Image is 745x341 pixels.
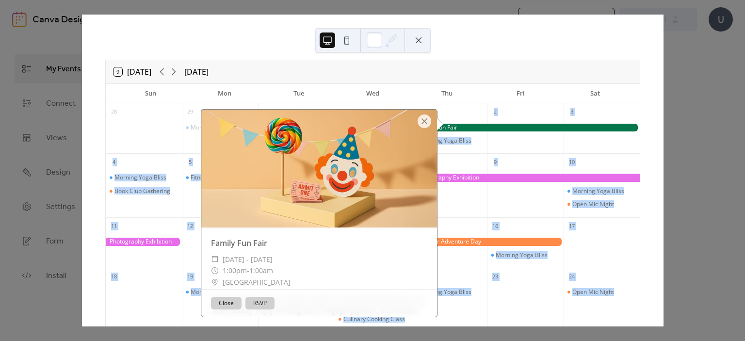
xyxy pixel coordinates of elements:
div: Morning Yoga Bliss [182,124,258,131]
div: 3 [567,107,577,117]
span: 1:00pm [223,265,247,276]
div: Mon [188,84,262,103]
div: Morning Yoga Bliss [564,187,640,195]
div: 19 [185,271,195,282]
div: Morning Yoga Bliss [420,137,471,145]
div: ​ [211,276,219,288]
span: 1:00am [249,265,273,276]
div: Morning Yoga Bliss [411,137,487,145]
div: 30 [261,107,272,117]
div: Open Mic Night [564,200,640,208]
div: Fitness Bootcamp [191,174,239,181]
div: 23 [490,271,501,282]
div: ​ [211,254,219,265]
div: Culinary Cooking Class [335,315,411,323]
div: Sat [558,84,632,103]
button: 9[DATE] [110,65,155,79]
a: [GEOGRAPHIC_DATA] [223,276,291,288]
div: Morning Yoga Bliss [411,288,487,296]
div: Morning Yoga Bliss [572,187,624,195]
div: Thu [410,84,484,103]
div: Book Club Gathering [114,187,170,195]
div: 12 [185,221,195,231]
div: 9 [490,157,501,167]
div: Wed [336,84,410,103]
div: 2 [490,107,501,117]
button: Close [211,297,242,309]
div: Morning Yoga Bliss [191,124,243,131]
div: Morning Yoga Bliss [191,288,243,296]
div: 1 [414,107,424,117]
div: 10 [567,157,577,167]
div: Tue [261,84,336,103]
div: [DATE] [184,66,209,78]
div: Fitness Bootcamp [182,174,258,181]
div: Morning Yoga Bliss [182,288,258,296]
div: Family Fun Fair [411,124,640,132]
div: Photography Exhibition [106,238,182,246]
div: Morning Yoga Bliss [420,288,471,296]
div: 11 [109,221,119,231]
div: 31 [338,107,348,117]
div: 28 [109,107,119,117]
div: Book Club Gathering [106,187,182,195]
div: Family Fun Fair [201,237,437,249]
div: Morning Yoga Bliss [114,174,166,181]
div: Open Mic Night [572,200,614,208]
div: 24 [567,271,577,282]
div: Morning Yoga Bliss [487,251,563,259]
div: Morning Yoga Bliss [106,174,182,181]
div: Photography Exhibition [411,174,640,182]
div: 29 [185,107,195,117]
div: 4 [109,157,119,167]
div: Open Mic Night [572,288,614,296]
div: Sun [113,84,188,103]
div: 17 [567,221,577,231]
div: 5 [185,157,195,167]
div: Fri [484,84,558,103]
div: Outdoor Adventure Day [411,238,564,246]
div: ​ [211,265,219,276]
div: Open Mic Night [564,288,640,296]
span: - [247,265,249,276]
span: [DATE] - [DATE] [223,254,273,265]
div: Morning Yoga Bliss [496,251,548,259]
button: RSVP [245,297,275,309]
div: Culinary Cooking Class [343,315,405,323]
div: 18 [109,271,119,282]
div: 16 [490,221,501,231]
